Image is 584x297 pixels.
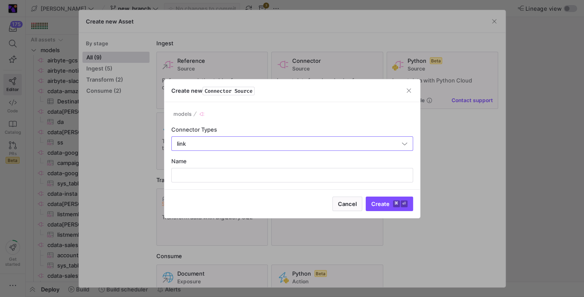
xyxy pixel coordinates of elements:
[171,126,413,133] div: Connector Types
[202,87,255,95] span: Connector Source
[171,109,194,119] button: models
[177,140,400,147] input: Select connector type
[171,87,255,94] h3: Create new
[173,111,191,117] span: models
